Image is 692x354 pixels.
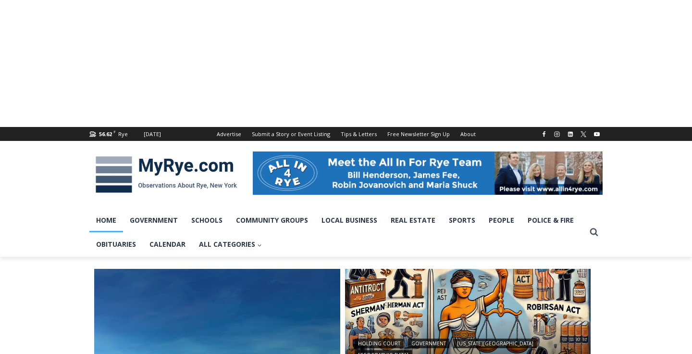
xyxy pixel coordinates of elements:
div: Rye [118,130,128,139]
a: Advertise [211,127,247,141]
a: People [482,208,521,232]
a: Tips & Letters [335,127,382,141]
a: Real Estate [384,208,442,232]
a: YouTube [591,128,603,140]
div: [DATE] [144,130,161,139]
nav: Secondary Navigation [211,127,481,141]
a: Community Groups [229,208,315,232]
a: Police & Fire [521,208,581,232]
a: Linkedin [565,128,576,140]
a: Local Business [315,208,384,232]
a: Calendar [143,232,192,256]
a: About [455,127,481,141]
span: 56.62 [99,130,112,138]
a: Schools [185,208,229,232]
span: All Categories [199,239,262,250]
img: All in for Rye [253,152,603,195]
a: Sports [442,208,482,232]
a: Holding Court [355,339,404,348]
a: Home [89,208,123,232]
nav: Primary Navigation [89,208,585,257]
button: View Search Form [585,224,603,241]
a: Facebook [538,128,550,140]
span: F [113,129,116,134]
a: All Categories [192,232,269,256]
a: Government [408,339,449,348]
a: X [578,128,589,140]
a: Obituaries [89,232,143,256]
a: Instagram [551,128,563,140]
a: [US_STATE][GEOGRAPHIC_DATA] [454,339,537,348]
a: Free Newsletter Sign Up [382,127,455,141]
a: Government [123,208,185,232]
a: Submit a Story or Event Listing [247,127,335,141]
img: MyRye.com [89,150,243,200]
